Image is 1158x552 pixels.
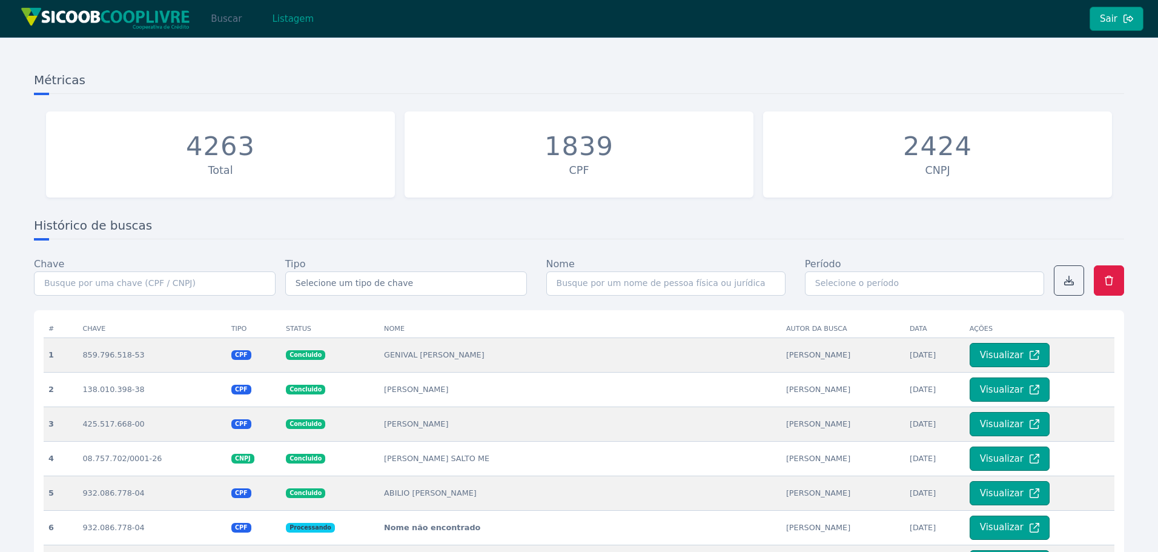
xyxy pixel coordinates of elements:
button: Visualizar [970,343,1050,367]
th: 1 [44,338,78,372]
td: [PERSON_NAME] [781,338,905,372]
th: Autor da busca [781,320,905,338]
span: Concluido [286,385,325,394]
td: 932.086.778-04 [78,510,226,545]
button: Visualizar [970,447,1050,471]
td: 08.757.702/0001-26 [78,441,226,476]
input: Busque por um nome de pessoa física ou jurídica [546,271,786,296]
button: Listagem [262,7,324,31]
input: Selecione o período [805,271,1044,296]
button: Buscar [200,7,252,31]
button: Sair [1090,7,1143,31]
td: [DATE] [905,476,965,510]
button: Visualizar [970,481,1050,505]
td: 859.796.518-53 [78,338,226,372]
td: [PERSON_NAME] [781,510,905,545]
input: Busque por uma chave (CPF / CNPJ) [34,271,276,296]
span: Concluido [286,350,325,360]
td: [PERSON_NAME] [379,372,781,407]
button: Visualizar [970,377,1050,402]
td: [PERSON_NAME] [781,476,905,510]
h3: Métricas [34,71,1124,94]
th: 6 [44,510,78,545]
span: CPF [231,350,251,360]
th: 4 [44,441,78,476]
div: Total [52,162,389,178]
th: Nome [379,320,781,338]
div: 1839 [544,131,614,162]
span: CPF [231,419,251,429]
td: [DATE] [905,338,965,372]
div: 4263 [186,131,255,162]
span: Processando [286,523,335,533]
td: [PERSON_NAME] SALTO ME [379,441,781,476]
th: 2 [44,372,78,407]
th: 3 [44,407,78,441]
td: [PERSON_NAME] [379,407,781,441]
img: img/sicoob_cooplivre.png [21,7,190,30]
span: Concluido [286,419,325,429]
button: Visualizar [970,516,1050,540]
label: Tipo [285,257,306,271]
span: Concluido [286,488,325,498]
td: GENIVAL [PERSON_NAME] [379,338,781,372]
th: Tipo [227,320,281,338]
td: [DATE] [905,372,965,407]
span: Concluido [286,454,325,464]
span: CPF [231,488,251,498]
span: CPF [231,385,251,394]
span: CPF [231,523,251,533]
td: 932.086.778-04 [78,476,226,510]
td: ABILIO [PERSON_NAME] [379,476,781,510]
label: Nome [546,257,575,271]
th: 5 [44,476,78,510]
td: Nome não encontrado [379,510,781,545]
td: [PERSON_NAME] [781,372,905,407]
td: [DATE] [905,407,965,441]
th: Chave [78,320,226,338]
button: Visualizar [970,412,1050,436]
label: Período [805,257,841,271]
div: 2424 [903,131,972,162]
h3: Histórico de buscas [34,217,1124,239]
th: # [44,320,78,338]
td: [PERSON_NAME] [781,407,905,441]
td: 138.010.398-38 [78,372,226,407]
th: Data [905,320,965,338]
th: Status [281,320,379,338]
td: [DATE] [905,441,965,476]
td: [PERSON_NAME] [781,441,905,476]
td: [DATE] [905,510,965,545]
th: Ações [965,320,1114,338]
div: CPF [411,162,747,178]
span: CNPJ [231,454,254,464]
td: 425.517.668-00 [78,407,226,441]
div: CNPJ [769,162,1106,178]
label: Chave [34,257,64,271]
